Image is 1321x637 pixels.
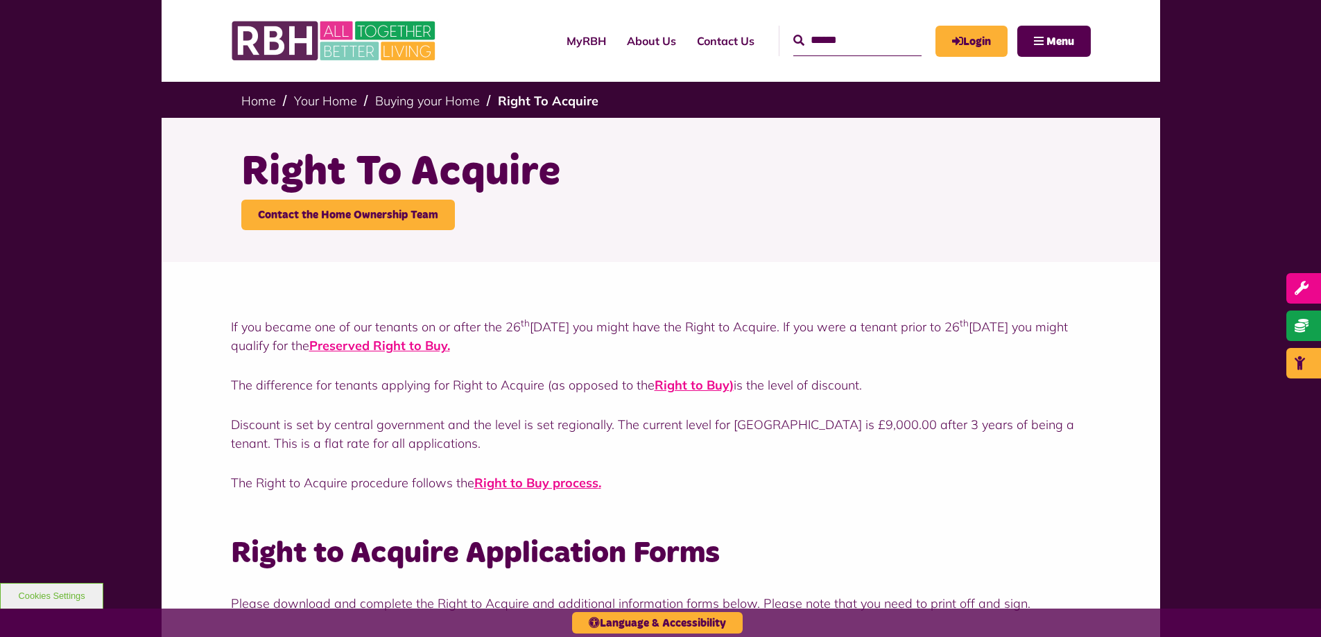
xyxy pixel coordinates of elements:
button: Language & Accessibility [572,612,743,634]
h1: Right To Acquire [241,146,1080,200]
p: The difference for tenants applying for Right to Acquire (as opposed to the is the level of disco... [231,376,1091,394]
sup: th [960,317,969,329]
span: Menu [1046,36,1074,47]
iframe: Netcall Web Assistant for live chat [1259,575,1321,637]
h2: Right to Acquire Application Forms [231,534,1091,573]
button: Navigation [1017,26,1091,57]
sup: th [521,317,530,329]
a: Right to Buy) [655,377,734,393]
p: If you became one of our tenants on or after the 26 [DATE] you might have the Right to Acquire. I... [231,317,1091,355]
a: Contact Us [687,22,765,60]
a: Contact the Home Ownership Team [241,200,455,230]
a: MyRBH [935,26,1008,57]
strong: Right to Buy [655,377,729,393]
a: Home [241,93,276,109]
a: MyRBH [556,22,616,60]
p: The Right to Acquire procedure follows the [231,473,1091,492]
a: About Us [616,22,687,60]
img: RBH [231,14,439,68]
p: Please download and complete the Right to Acquire and additional information forms below. Please ... [231,594,1091,613]
a: Right to Buy process. [474,475,601,491]
a: Buying your Home [375,93,480,109]
a: Right To Acquire [498,93,598,109]
p: Discount is set by central government and the level is set regionally. The current level for [GEO... [231,415,1091,453]
a: Preserved Right to Buy. [309,338,450,354]
strong: Right to Buy process [474,475,598,491]
a: Your Home [294,93,357,109]
strong: Preserved Right to Buy [309,338,447,354]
